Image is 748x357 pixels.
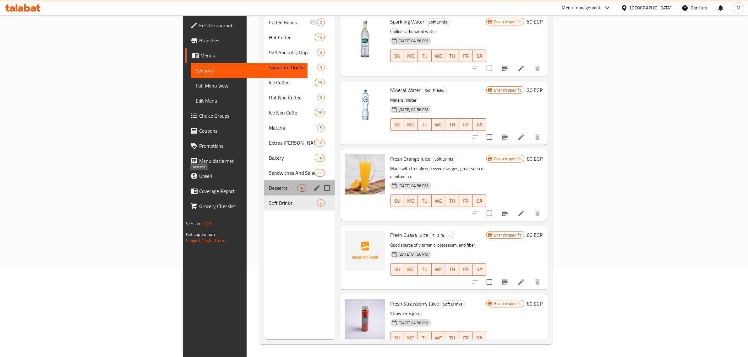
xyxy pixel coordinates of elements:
button: FR [459,194,473,207]
button: WE [432,263,445,276]
button: FR [459,118,473,131]
div: Menu-management [562,4,601,12]
button: TU [418,263,432,276]
span: TH [448,120,456,129]
span: 23 [315,80,325,86]
span: TU [420,333,429,343]
span: TH [448,196,456,205]
a: Full Menu View [191,78,308,93]
div: 929 Specialty Drip [269,49,317,56]
p: Good source of vitamin c, potassium, and fiber. [390,241,486,249]
span: SU [393,333,401,343]
span: Matcha [269,124,317,131]
svg: Inactive section [309,19,317,26]
div: items [315,34,325,41]
span: Mineral Water [390,85,421,95]
span: Select to update [483,207,496,220]
a: Coupons [185,123,308,138]
span: WE [434,120,443,129]
nav: Menu sections [264,12,335,213]
div: Soft Drinks [269,199,317,207]
div: [GEOGRAPHIC_DATA] [630,4,672,11]
span: MO [407,333,416,343]
div: Sandwiches And Salads [269,169,315,177]
p: Made with freshly squeezed oranges, great source of vitamin c [390,165,486,180]
div: Bakery [269,154,315,162]
span: SA [475,333,484,343]
span: TU [420,196,429,205]
button: FR [459,332,473,344]
span: MO [407,265,416,274]
span: WE [434,333,443,343]
button: TH [445,118,459,131]
button: TH [445,263,459,276]
span: WE [434,51,443,61]
span: 26 [315,110,325,116]
span: M [737,4,740,11]
span: FR [461,265,470,274]
span: 6 [317,200,325,206]
div: items [315,79,325,86]
a: Coverage Report [185,184,308,199]
span: Promotions [199,142,303,150]
span: SU [393,265,401,274]
h6: 80 EGP [527,231,543,239]
span: TU [420,120,429,129]
span: SA [475,51,484,61]
img: Fresh Strawberry Juice [345,299,385,339]
div: Sandwiches And Salads11 [264,165,335,180]
span: Ice Non Coffe [269,109,315,116]
button: FR [459,50,473,62]
a: Edit menu item [517,278,525,286]
span: 9 [317,95,325,101]
div: 929 Specialty Drip6 [264,45,335,60]
span: 5 [317,125,325,131]
a: Edit Menu [191,93,308,108]
span: Soft Drinks [422,87,446,94]
div: Hot Non Coffee [269,94,317,101]
div: items [315,169,325,177]
button: SU [390,263,404,276]
div: items [317,49,325,56]
div: items [297,184,307,192]
span: Soft Drinks [426,19,450,26]
span: SA [475,265,484,274]
a: Edit menu item [517,133,525,141]
span: [DATE] 04:56 PM [396,320,431,326]
button: edit [312,183,322,193]
span: Menus [200,52,303,59]
a: Edit menu item [517,210,525,217]
h6: 80 EGP [527,154,543,163]
button: SA [473,263,487,276]
button: Branch-specific-item [497,130,512,145]
button: MO [404,118,418,131]
div: Ice Coffee23 [264,75,335,90]
button: delete [530,274,545,290]
a: Edit menu item [517,65,525,72]
span: SA [475,120,484,129]
span: Full Menu View [196,82,303,89]
span: 11 [315,170,325,176]
span: TH [448,333,456,343]
span: Branch specific [492,156,524,162]
span: Select to update [483,131,496,144]
a: Upsell [185,168,308,184]
button: SU [390,332,404,344]
span: 10 [298,185,307,191]
button: TU [418,50,432,62]
span: [DATE] 04:56 PM [396,251,431,257]
div: Coffee Beans0 [264,15,335,30]
span: MO [407,51,416,61]
span: Signature Drinks [269,64,317,71]
div: Hot Coffee [269,34,315,41]
span: Coupons [199,127,303,135]
img: Fresh Guava Juice [345,231,385,271]
span: Ice Coffee [269,79,315,86]
a: Menu disclaimer [185,153,308,168]
h6: 20 EGP [527,86,543,94]
span: FR [461,51,470,61]
span: Get support on: [186,230,215,238]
